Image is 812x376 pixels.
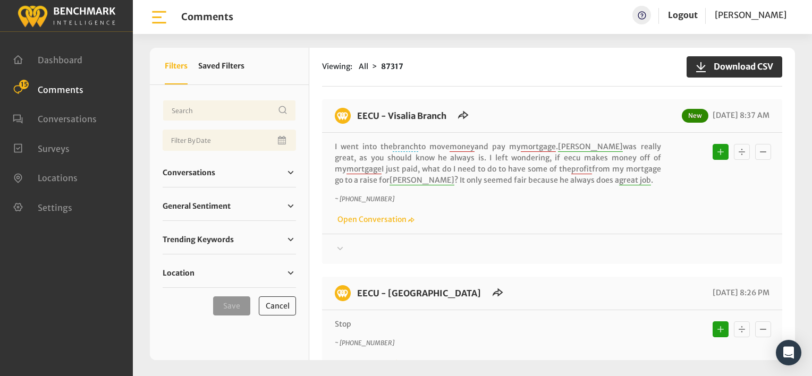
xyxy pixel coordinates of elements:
p: Stop [335,319,661,330]
span: [DATE] 8:37 AM [710,110,769,120]
button: Cancel [259,296,296,315]
span: [PERSON_NAME] [390,175,454,185]
a: EECU - Visalia Branch [357,110,446,121]
a: General Sentiment [163,198,296,214]
span: Trending Keywords [163,234,234,245]
button: Saved Filters [198,48,244,84]
span: 15 [19,80,29,89]
h6: EECU - Visalia Branch [351,108,453,124]
span: mortgage [521,142,556,152]
a: Surveys [13,142,70,153]
span: Conversations [38,114,97,124]
i: ~ [PHONE_NUMBER] [335,195,394,203]
a: Conversations [13,113,97,123]
span: branch [393,142,418,152]
span: Location [163,268,194,279]
span: profit [571,164,592,174]
span: great job [619,175,651,185]
a: [PERSON_NAME] [715,6,786,24]
input: Date range input field [163,130,296,151]
span: [DATE] 8:26 PM [710,288,769,297]
h1: Comments [181,11,233,23]
a: Logout [668,10,698,20]
div: Basic example [710,319,774,340]
a: Locations [13,172,78,182]
span: Download CSV [707,60,773,73]
div: Basic example [710,141,774,163]
img: benchmark [335,285,351,301]
span: Viewing: [322,61,352,72]
span: Surveys [38,143,70,153]
span: New [682,109,708,123]
span: Locations [38,173,78,183]
a: Conversations [163,165,296,181]
i: ~ [PHONE_NUMBER] [335,339,394,347]
span: money [450,142,475,152]
a: EECU - [GEOGRAPHIC_DATA] [357,288,481,298]
strong: 87317 [381,62,403,71]
input: Username [163,100,296,121]
h6: EECU - Clovis North Branch [351,285,487,301]
button: Download CSV [687,56,782,78]
span: mortgage [346,164,382,174]
a: Comments 15 [13,83,83,94]
button: Filters [165,48,188,84]
div: Open Intercom Messenger [776,340,801,365]
span: All [359,62,368,71]
a: Open Conversation [335,358,415,368]
a: Settings [13,201,72,212]
a: Logout [668,6,698,24]
span: Settings [38,202,72,212]
img: benchmark [335,108,351,124]
img: bar [150,8,168,27]
img: benchmark [17,3,116,29]
a: Dashboard [13,54,82,64]
a: Open Conversation [335,215,415,224]
p: I went into the to move and pay my . was really great, as you should know he always is. I left wo... [335,141,661,186]
span: [PERSON_NAME] [715,10,786,20]
a: Location [163,265,296,281]
button: Open Calendar [276,130,290,151]
span: [PERSON_NAME] [558,142,623,152]
span: Comments [38,84,83,95]
span: Dashboard [38,55,82,65]
span: General Sentiment [163,201,231,212]
a: Trending Keywords [163,232,296,247]
span: Conversations [163,167,215,178]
